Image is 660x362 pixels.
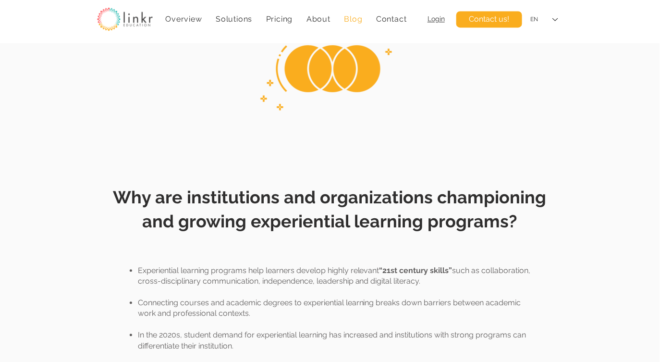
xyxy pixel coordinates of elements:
span: Contact [376,14,407,24]
div: Language Selector: English [524,9,565,30]
a: Overview [160,10,207,28]
img: linkr_logo_transparentbg.png [97,7,153,31]
a: Contact us! [456,11,522,27]
div: Solutions [211,10,257,28]
a: Blog [339,10,367,28]
span: Why are institutions and organizations championing and growing experiential learning programs? [113,187,547,231]
a: Pricing [261,10,298,28]
nav: Site [160,10,412,28]
p: In the 2020s, student demand for experiential learning has increased and institutions with strong... [138,330,536,351]
a: Contact [371,10,412,28]
span: Solutions [216,14,252,24]
p: Connecting courses and academic degrees to experiential learning breaks down barriers between aca... [138,298,536,319]
span: About [306,14,330,24]
a: Login [428,15,445,23]
span: Pricing [266,14,293,24]
span: Blog [344,14,362,24]
p: Experiential learning programs help learners develop highly relevant such as collaboration, cross... [138,265,536,287]
span: “21st century skills” [379,266,452,275]
div: About [302,10,336,28]
span: Contact us! [469,14,510,25]
div: EN [530,15,538,24]
span: Overview [165,14,202,24]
